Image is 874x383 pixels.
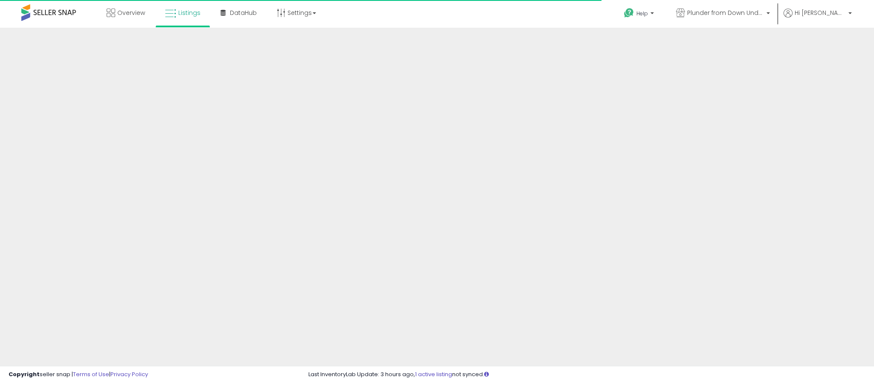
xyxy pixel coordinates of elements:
[178,9,200,17] span: Listings
[308,371,865,379] div: Last InventoryLab Update: 3 hours ago, not synced.
[687,9,764,17] span: Plunder from Down Under Shop
[415,370,452,378] a: 1 active listing
[784,9,852,28] a: Hi [PERSON_NAME]
[624,8,634,18] i: Get Help
[795,9,846,17] span: Hi [PERSON_NAME]
[484,371,489,377] i: Click here to read more about un-synced listings.
[9,370,40,378] strong: Copyright
[617,1,662,28] a: Help
[230,9,257,17] span: DataHub
[9,371,148,379] div: seller snap | |
[117,9,145,17] span: Overview
[110,370,148,378] a: Privacy Policy
[73,370,109,378] a: Terms of Use
[636,10,648,17] span: Help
